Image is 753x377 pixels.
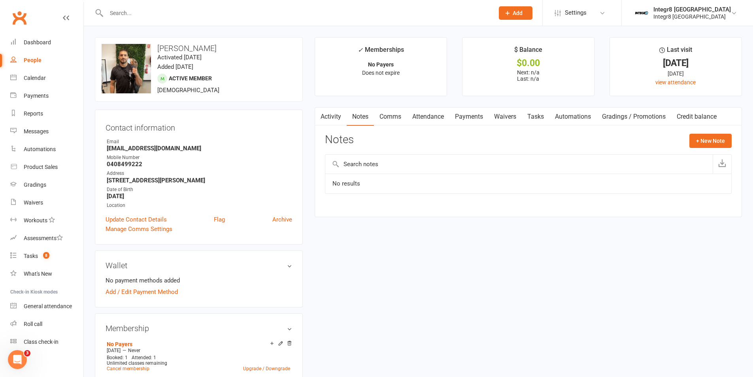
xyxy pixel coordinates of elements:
[374,108,407,126] a: Comms
[653,6,731,13] div: Integr8 [GEOGRAPHIC_DATA]
[24,339,59,345] div: Class check-in
[102,44,296,53] h3: [PERSON_NAME]
[214,215,225,224] a: Flag
[272,215,292,224] a: Archive
[105,347,292,354] div: —
[107,366,149,371] a: Cancel membership
[10,140,83,158] a: Automations
[10,265,83,283] a: What's New
[358,45,404,59] div: Memberships
[24,271,52,277] div: What's New
[106,287,178,297] a: Add / Edit Payment Method
[10,51,83,69] a: People
[107,138,292,146] div: Email
[107,186,292,193] div: Date of Birth
[107,360,167,366] span: Unlimited classes remaining
[368,61,394,68] strong: No Payers
[107,193,292,200] strong: [DATE]
[106,215,167,224] a: Update Contact Details
[362,70,400,76] span: Does not expire
[107,348,121,353] span: [DATE]
[10,315,83,333] a: Roll call
[24,350,30,356] span: 3
[10,229,83,247] a: Assessments
[106,276,292,285] li: No payment methods added
[24,110,43,117] div: Reports
[128,348,140,353] span: Never
[24,39,51,45] div: Dashboard
[10,297,83,315] a: General attendance kiosk mode
[10,176,83,194] a: Gradings
[24,93,49,99] div: Payments
[106,261,292,270] h3: Wallet
[10,158,83,176] a: Product Sales
[24,57,42,63] div: People
[24,164,58,170] div: Product Sales
[10,34,83,51] a: Dashboard
[157,63,193,70] time: Added [DATE]
[10,247,83,265] a: Tasks 8
[24,128,49,135] div: Messages
[470,59,587,67] div: $0.00
[596,108,671,126] a: Gradings / Promotions
[107,154,292,161] div: Mobile Number
[653,13,731,20] div: Integr8 [GEOGRAPHIC_DATA]
[407,108,449,126] a: Attendance
[132,355,156,360] span: Attended: 1
[565,4,587,22] span: Settings
[522,108,549,126] a: Tasks
[10,123,83,140] a: Messages
[10,105,83,123] a: Reports
[107,341,132,347] a: No Payers
[325,174,731,193] td: No results
[24,75,46,81] div: Calendar
[549,108,596,126] a: Automations
[107,145,292,152] strong: [EMAIL_ADDRESS][DOMAIN_NAME]
[157,87,219,94] span: [DEMOGRAPHIC_DATA]
[24,146,56,152] div: Automations
[107,202,292,209] div: Location
[9,8,29,28] a: Clubworx
[325,134,354,148] h3: Notes
[489,108,522,126] a: Waivers
[10,212,83,229] a: Workouts
[514,45,542,59] div: $ Balance
[10,333,83,351] a: Class kiosk mode
[157,54,202,61] time: Activated [DATE]
[671,108,722,126] a: Credit balance
[10,69,83,87] a: Calendar
[617,59,734,67] div: [DATE]
[8,350,27,369] iframe: Intercom live chat
[106,120,292,132] h3: Contact information
[24,199,43,206] div: Waivers
[513,10,523,16] span: Add
[325,155,713,174] input: Search notes
[634,5,649,21] img: thumb_image1744271085.png
[449,108,489,126] a: Payments
[102,44,151,93] img: image1755159899.png
[24,303,72,309] div: General attendance
[107,177,292,184] strong: [STREET_ADDRESS][PERSON_NAME]
[24,235,63,241] div: Assessments
[107,161,292,168] strong: 0408499222
[106,324,292,333] h3: Membership
[107,170,292,177] div: Address
[24,217,47,224] div: Workouts
[315,108,347,126] a: Activity
[499,6,532,20] button: Add
[43,252,49,259] span: 8
[10,194,83,212] a: Waivers
[169,75,212,81] span: Active member
[659,45,692,59] div: Last visit
[10,87,83,105] a: Payments
[107,355,128,360] span: Booked: 1
[617,69,734,78] div: [DATE]
[689,134,732,148] button: + New Note
[655,79,696,85] a: view attendance
[24,253,38,259] div: Tasks
[106,224,172,234] a: Manage Comms Settings
[243,366,290,371] a: Upgrade / Downgrade
[24,182,46,188] div: Gradings
[347,108,374,126] a: Notes
[24,321,42,327] div: Roll call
